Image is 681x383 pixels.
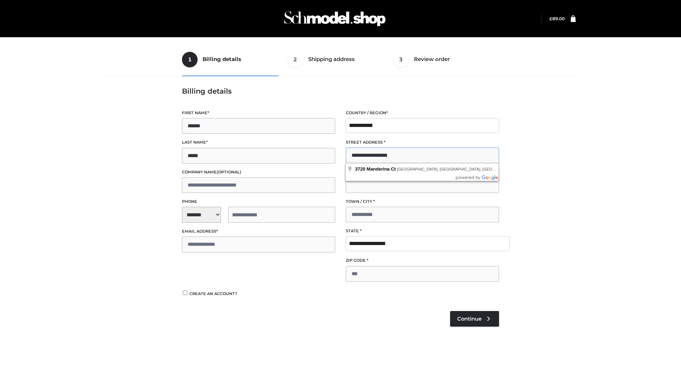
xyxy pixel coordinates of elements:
label: Company name [182,169,335,176]
span: Create an account? [189,291,237,296]
label: First name [182,110,335,116]
label: Country / Region [346,110,499,116]
label: Town / City [346,198,499,205]
span: [GEOGRAPHIC_DATA], [GEOGRAPHIC_DATA], [GEOGRAPHIC_DATA] [397,167,523,171]
img: Schmodel Admin 964 [282,5,388,33]
bdi: 89.00 [549,16,565,21]
input: Create an account? [182,290,188,295]
h3: Billing details [182,87,499,95]
a: Continue [450,311,499,327]
span: 3720 [355,166,365,172]
label: Phone [182,198,335,205]
span: Manderina Ct [367,166,396,172]
label: State [346,228,499,234]
span: £ [549,16,552,21]
label: Last name [182,139,335,146]
label: ZIP Code [346,257,499,264]
span: (optional) [217,170,241,174]
label: Email address [182,228,335,235]
span: Continue [457,316,482,322]
a: £89.00 [549,16,565,21]
label: Street address [346,139,499,146]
